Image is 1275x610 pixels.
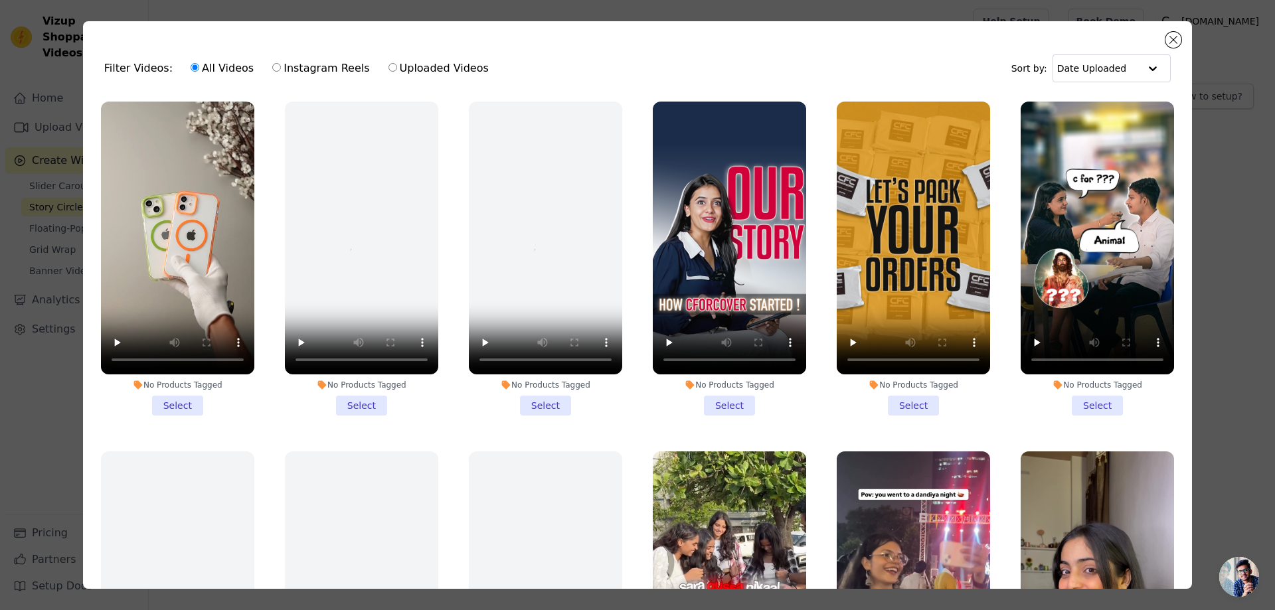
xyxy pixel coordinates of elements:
[272,60,370,77] label: Instagram Reels
[388,60,489,77] label: Uploaded Videos
[104,53,496,84] div: Filter Videos:
[653,380,806,390] div: No Products Tagged
[1219,557,1259,597] div: Open chat
[1165,32,1181,48] button: Close modal
[469,380,622,390] div: No Products Tagged
[1011,54,1171,82] div: Sort by:
[285,380,438,390] div: No Products Tagged
[1021,380,1174,390] div: No Products Tagged
[837,380,990,390] div: No Products Tagged
[190,60,254,77] label: All Videos
[101,380,254,390] div: No Products Tagged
